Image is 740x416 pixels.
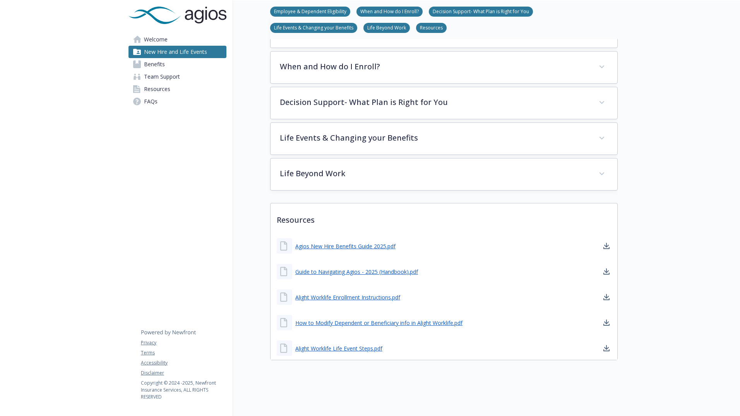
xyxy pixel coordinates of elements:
[295,344,382,352] a: Alight Worklife Life Event Steps.pdf
[271,87,617,119] div: Decision Support- What Plan is Right for You
[280,96,589,108] p: Decision Support- What Plan is Right for You
[416,24,447,31] a: Resources
[141,380,226,401] p: Copyright © 2024 - 2025 , Newfront Insurance Services, ALL RIGHTS RESERVED
[602,241,611,251] a: download document
[144,58,165,70] span: Benefits
[271,203,617,232] p: Resources
[144,33,168,46] span: Welcome
[128,95,226,108] a: FAQs
[280,61,589,72] p: When and How do I Enroll?
[356,7,423,15] a: When and How do I Enroll?
[602,344,611,353] a: download document
[280,168,589,179] p: Life Beyond Work
[295,268,418,276] a: Guide to Navigating Agios - 2025 (Handbook).pdf
[270,24,357,31] a: Life Events & Changing your Benefits
[429,7,533,15] a: Decision Support- What Plan is Right for You
[271,158,617,190] div: Life Beyond Work
[271,52,617,83] div: When and How do I Enroll?
[295,293,400,301] a: Alight Worklife Enrollment Instructions.pdf
[280,132,589,144] p: Life Events & Changing your Benefits
[141,370,226,376] a: Disclaimer
[295,242,396,250] a: Agios New Hire Benefits Guide 2025.pdf
[128,33,226,46] a: Welcome
[141,339,226,346] a: Privacy
[144,46,207,58] span: New Hire and Life Events
[141,359,226,366] a: Accessibility
[271,123,617,155] div: Life Events & Changing your Benefits
[270,7,350,15] a: Employee & Dependent Eligibility
[128,83,226,95] a: Resources
[128,58,226,70] a: Benefits
[128,70,226,83] a: Team Support
[602,292,611,302] a: download document
[363,24,410,31] a: Life Beyond Work
[295,319,462,327] a: How to Modify Dependent or Beneficiary info in Alight Worklife.pdf
[144,70,180,83] span: Team Support
[144,95,158,108] span: FAQs
[128,46,226,58] a: New Hire and Life Events
[602,267,611,276] a: download document
[141,349,226,356] a: Terms
[602,318,611,327] a: download document
[144,83,170,95] span: Resources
